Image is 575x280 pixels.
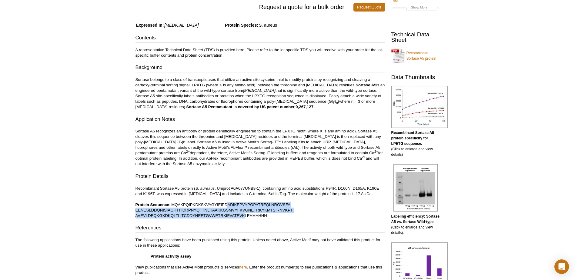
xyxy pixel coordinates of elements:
h3: Application Notes [135,116,385,124]
i: [MEDICAL_DATA] [164,23,199,28]
a: Request Quote [353,3,385,12]
span: Expressed In: [135,23,164,28]
p: Sortase A5 recognizes an antibody or protein genetically engineered to contain the LPXTG motif (w... [135,128,385,167]
i: S. aureaus [195,186,215,191]
p: . (Click to enlarge and view details). [391,214,440,235]
a: Show More [393,5,439,12]
strong: Sortase A5 [356,83,376,87]
img: Recombinant Sortase A5 protein specificity for LPETG sequence. [391,86,448,128]
b: Protein Sequence [135,202,169,207]
b: Labeling efficiency: Sortase A5 vs. Sortase Wild-type [391,214,440,224]
sub: n [336,101,338,105]
strong: Sortase A5 Pentamutant is covered by US patent number 9,267,127. [186,105,315,109]
i: [MEDICAL_DATA] [243,88,276,93]
p: Recombinant Sortase A5 protein ( , Uniprot A0A077UNB8-1), containing amino acid substitutions P94... [135,186,385,218]
sup: 2+ [374,150,378,153]
a: here [239,265,247,269]
a: Recombinant Sortase A5 protein [391,47,440,65]
div: Open Intercom Messenger [554,259,569,274]
h3: References [135,224,385,233]
img: Labeling efficiency: Sortase A5 vs. Sortase Wild-type. [393,164,438,212]
span: Protein Species: [200,23,258,28]
h2: Technical Data Sheet [391,32,440,43]
h2: Data Thumbnails [391,75,440,80]
p: Sortase belongs to a class of transpeptidases that utilize an active site cysteine thiol to modif... [135,77,385,110]
sup: 2+ [362,155,366,159]
p: (Click to enlarge and view details) [391,130,440,157]
p: A representative Technical Data Sheet (TDS) is provided here. Please refer to the lot-specific TD... [135,47,385,58]
span: Request a quote for a bulk order [135,3,353,12]
strong: Protein activity assay [151,254,192,258]
span: S. aureus [258,23,277,28]
h3: Protein Details [135,173,385,181]
p: The following applications have been published using this protein. Unless noted above, Active Mot... [135,237,385,275]
sup: 2+ [186,150,190,153]
b: Recombinant Sortase A5 protein specificity for LPETG sequence. [391,131,434,146]
h3: Contents [135,34,385,43]
h3: Background [135,64,385,72]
